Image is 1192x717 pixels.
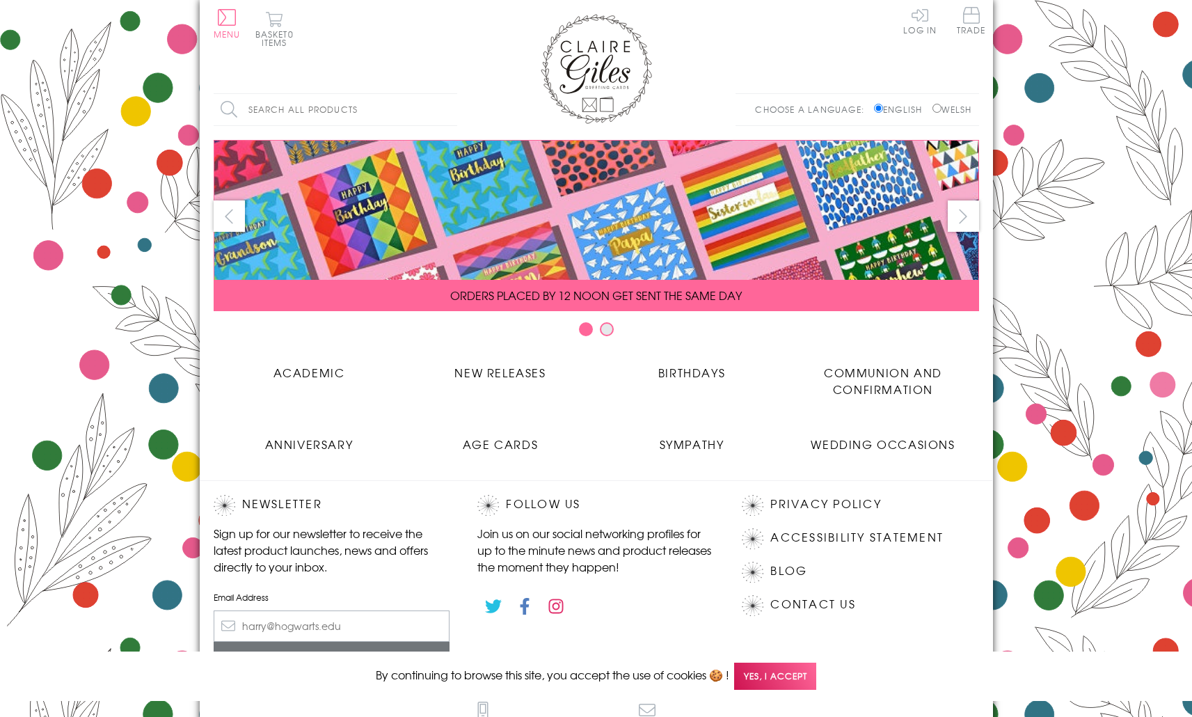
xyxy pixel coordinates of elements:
input: English [874,104,883,113]
a: Contact Us [770,595,855,614]
h2: Newsletter [214,495,450,516]
a: Age Cards [405,425,596,452]
button: Carousel Page 2 [600,322,614,336]
button: next [948,200,979,232]
a: Birthdays [596,354,788,381]
a: Academic [214,354,405,381]
span: Anniversary [265,436,353,452]
label: Email Address [214,591,450,604]
span: Age Cards [463,436,538,452]
button: Carousel Page 1 (Current Slide) [579,322,593,336]
p: Sign up for our newsletter to receive the latest product launches, news and offers directly to yo... [214,525,450,575]
span: Academic [273,364,345,381]
p: Join us on our social networking profiles for up to the minute news and product releases the mome... [477,525,714,575]
button: Basket0 items [255,11,294,47]
img: Claire Giles Greetings Cards [541,14,652,124]
span: Wedding Occasions [811,436,955,452]
div: Carousel Pagination [214,322,979,343]
a: Wedding Occasions [788,425,979,452]
label: English [874,103,929,116]
span: ORDERS PLACED BY 12 NOON GET SENT THE SAME DAY [450,287,742,304]
span: Trade [957,7,986,34]
a: Sympathy [596,425,788,452]
a: Log In [903,7,937,34]
span: New Releases [454,364,546,381]
a: Communion and Confirmation [788,354,979,397]
span: Yes, I accept [734,663,816,690]
button: prev [214,200,245,232]
span: Communion and Confirmation [824,364,942,397]
h2: Follow Us [477,495,714,516]
a: Accessibility Statement [770,528,944,547]
p: Choose a language: [755,103,871,116]
a: Anniversary [214,425,405,452]
input: harry@hogwarts.edu [214,610,450,642]
input: Subscribe [214,642,450,673]
a: Trade [957,7,986,37]
span: 0 items [262,28,294,49]
span: Menu [214,28,241,40]
a: Privacy Policy [770,495,881,514]
input: Search [443,94,457,125]
button: Menu [214,9,241,38]
input: Welsh [932,104,941,113]
label: Welsh [932,103,972,116]
a: New Releases [405,354,596,381]
input: Search all products [214,94,457,125]
span: Birthdays [658,364,725,381]
span: Sympathy [660,436,724,452]
a: Blog [770,562,807,581]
